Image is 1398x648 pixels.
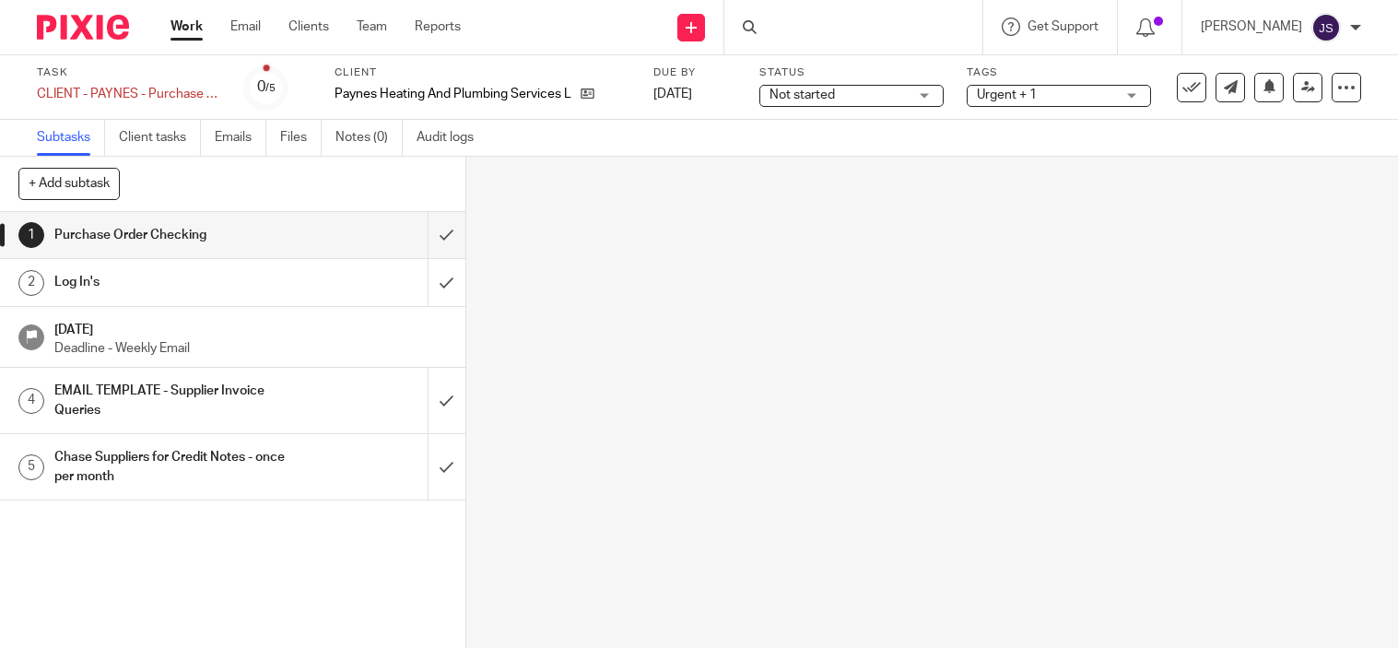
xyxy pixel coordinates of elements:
a: Reassign task [1293,73,1322,102]
div: Mark as done [428,212,465,258]
label: Status [759,65,944,80]
p: Paynes Heating And Plumbing Services Limited [335,85,571,103]
span: [DATE] [653,88,692,100]
div: Mark as done [428,259,465,305]
a: Clients [288,18,329,36]
h1: [DATE] [54,316,447,339]
h1: Chase Suppliers for Credit Notes - once per month [54,443,291,490]
a: Email [230,18,261,36]
h1: Log In's [54,268,291,296]
a: Reports [415,18,461,36]
label: Due by [653,65,736,80]
a: Notes (0) [335,120,403,156]
div: 4 [18,388,44,414]
img: Pixie [37,15,129,40]
label: Task [37,65,221,80]
h1: EMAIL TEMPLATE - Supplier Invoice Queries [54,377,291,424]
p: [PERSON_NAME] [1201,18,1302,36]
span: Urgent + 1 [977,88,1037,101]
img: svg%3E [1311,13,1341,42]
p: Deadline - Weekly Email [54,339,447,358]
div: 5 [18,454,44,480]
button: + Add subtask [18,168,120,199]
a: Subtasks [37,120,105,156]
div: Mark as done [428,434,465,500]
div: 0 [257,77,276,98]
button: Snooze task [1254,73,1284,102]
a: Emails [215,120,266,156]
div: CLIENT - PAYNES - Purchase Order Matching [37,85,221,103]
a: Audit logs [417,120,488,156]
span: Not started [769,88,835,101]
a: Team [357,18,387,36]
div: Mark as done [428,368,465,433]
div: 2 [18,270,44,296]
label: Tags [967,65,1151,80]
small: /5 [265,83,276,93]
a: Client tasks [119,120,201,156]
a: Work [170,18,203,36]
a: Send new email to Paynes Heating And Plumbing Services Limited [1216,73,1245,102]
i: Open client page [581,87,594,100]
label: Client [335,65,630,80]
div: 1 [18,222,44,248]
span: Get Support [1028,20,1098,33]
a: Files [280,120,322,156]
h1: Purchase Order Checking [54,221,291,249]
